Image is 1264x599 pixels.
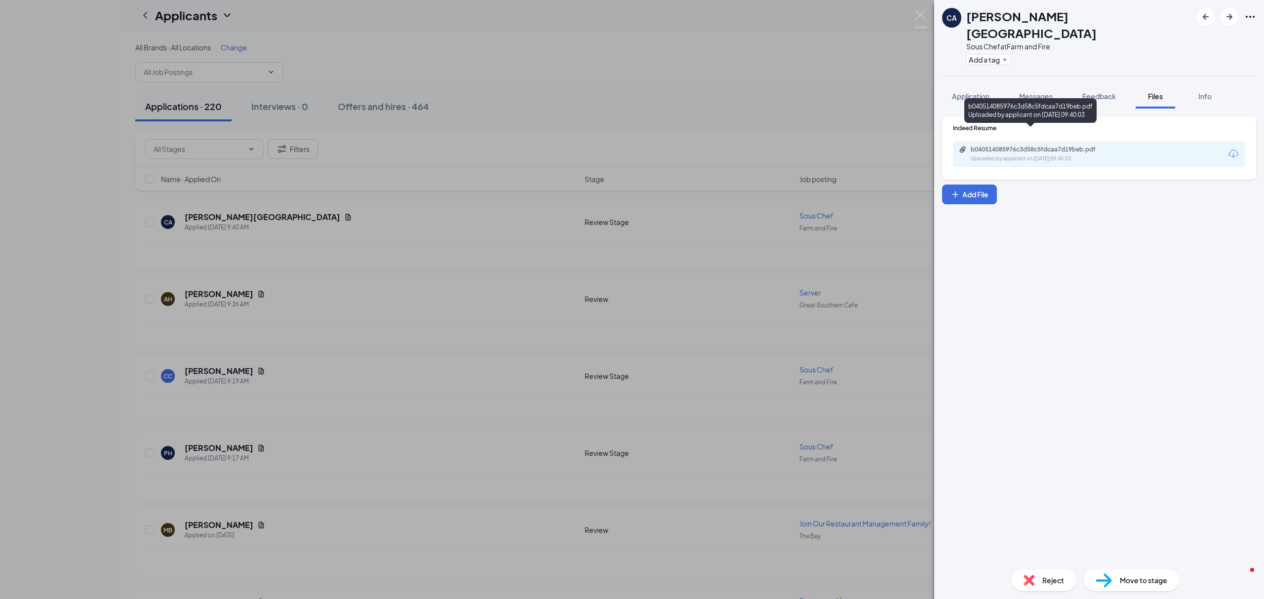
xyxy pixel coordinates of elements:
[1221,8,1238,26] button: ArrowRight
[966,8,1192,41] h1: [PERSON_NAME][GEOGRAPHIC_DATA]
[1148,92,1163,101] span: Files
[959,146,1119,163] a: Paperclipb040514085976c3d58c5fdcaa7d19beb.pdfUploaded by applicant on [DATE] 09:40:03
[959,146,967,153] svg: Paperclip
[966,41,1192,51] div: Sous Chef at Farm and Fire
[1230,565,1254,589] iframe: Intercom live chat
[1042,575,1064,586] span: Reject
[1002,57,1008,63] svg: Plus
[953,124,1245,132] div: Indeed Resume
[952,92,989,101] span: Application
[1224,11,1235,23] svg: ArrowRight
[964,98,1097,123] div: b040514085976c3d58c5fdcaa7d19beb.pdf Uploaded by applicant on [DATE] 09:40:03
[971,155,1119,163] div: Uploaded by applicant on [DATE] 09:40:03
[1120,575,1167,586] span: Move to stage
[1227,148,1239,160] svg: Download
[971,146,1109,153] div: b040514085976c3d58c5fdcaa7d19beb.pdf
[1082,92,1116,101] span: Feedback
[942,185,997,204] button: Add FilePlus
[1019,92,1053,101] span: Messages
[1244,11,1256,23] svg: Ellipses
[950,189,960,199] svg: Plus
[966,54,1010,65] button: PlusAdd a tag
[1197,8,1215,26] button: ArrowLeftNew
[1200,11,1212,23] svg: ArrowLeftNew
[1198,92,1212,101] span: Info
[947,13,957,23] div: CA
